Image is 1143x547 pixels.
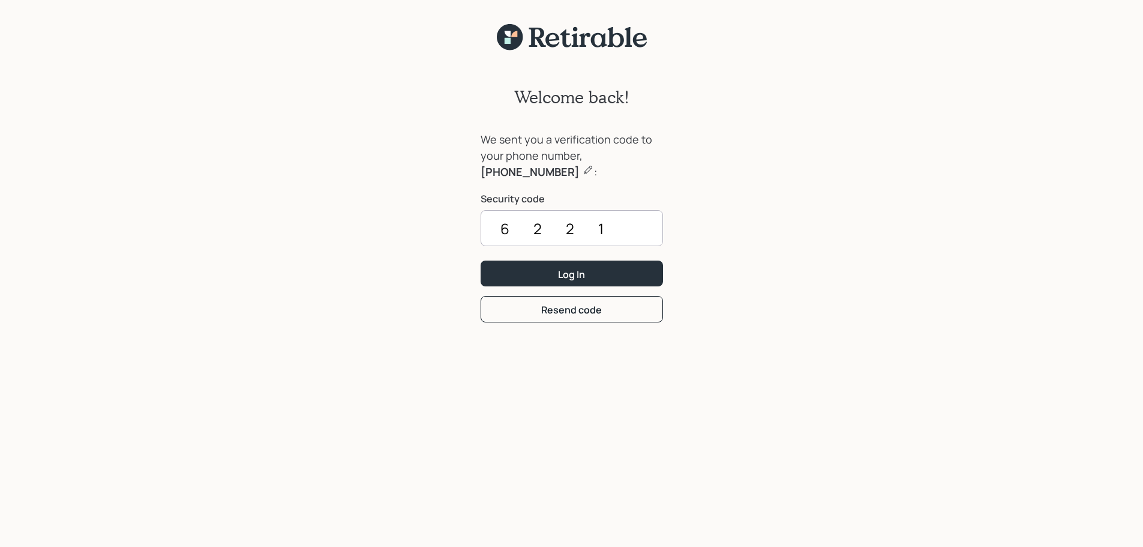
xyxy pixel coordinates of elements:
[541,303,602,316] div: Resend code
[481,210,663,246] input: ••••
[558,268,585,281] div: Log In
[481,131,663,180] div: We sent you a verification code to your phone number, :
[481,192,663,205] label: Security code
[481,165,580,179] b: [PHONE_NUMBER]
[481,296,663,322] button: Resend code
[514,87,629,107] h2: Welcome back!
[481,261,663,286] button: Log In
